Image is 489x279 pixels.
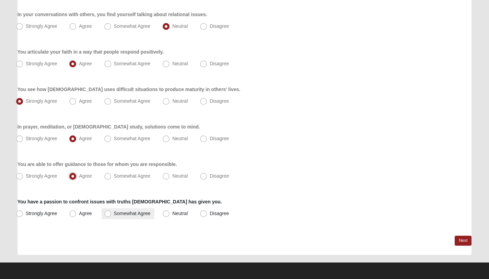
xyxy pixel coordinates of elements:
span: Neutral [172,173,188,179]
span: Agree [79,23,92,29]
span: Strongly Agree [26,136,57,141]
label: You articulate your faith in a way that people respond positively. [18,48,164,55]
span: Strongly Agree [26,173,57,179]
span: Strongly Agree [26,23,57,29]
span: Strongly Agree [26,98,57,104]
span: Disagree [210,136,229,141]
a: Next [455,236,471,246]
span: Somewhat Agree [114,61,151,66]
span: Disagree [210,61,229,66]
span: Agree [79,136,92,141]
span: Disagree [210,173,229,179]
span: Neutral [172,211,188,216]
span: Somewhat Agree [114,173,151,179]
span: Disagree [210,98,229,104]
label: You see how [DEMOGRAPHIC_DATA] uses difficult situations to produce maturity in others' lives. [18,86,241,93]
span: Neutral [172,61,188,66]
label: In your conversations with others, you find yourself talking about relational issues. [18,11,207,18]
span: Disagree [210,23,229,29]
span: Disagree [210,211,229,216]
span: Somewhat Agree [114,211,151,216]
span: Somewhat Agree [114,23,151,29]
span: Strongly Agree [26,61,57,66]
span: Somewhat Agree [114,98,151,104]
span: Strongly Agree [26,211,57,216]
span: Agree [79,211,92,216]
span: Agree [79,61,92,66]
span: Agree [79,173,92,179]
span: Neutral [172,23,188,29]
label: You are able to offer guidance to those for whom you are responsible. [18,161,177,168]
span: Neutral [172,98,188,104]
span: Agree [79,98,92,104]
span: Somewhat Agree [114,136,151,141]
span: Neutral [172,136,188,141]
label: In prayer, meditation, or [DEMOGRAPHIC_DATA] study, solutions come to mind. [18,123,200,130]
label: You have a passion to confront issues with truths [DEMOGRAPHIC_DATA] has given you. [18,198,222,205]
